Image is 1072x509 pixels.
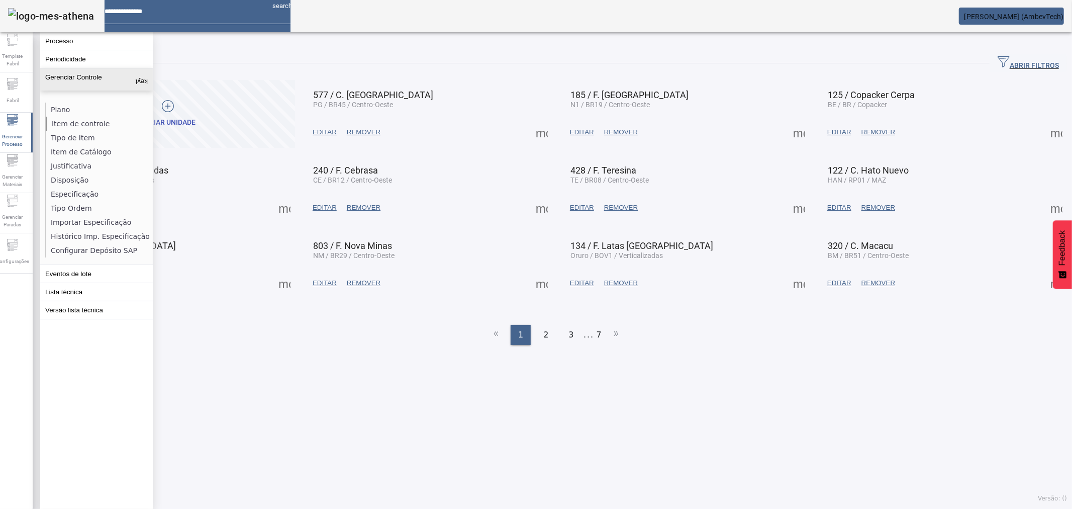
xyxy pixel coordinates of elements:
[998,56,1059,71] span: ABRIR FILTROS
[136,73,148,86] mat-icon: keyboard_arrow_up
[46,103,152,117] li: Plano
[599,199,643,217] button: REMOVER
[856,274,900,292] button: REMOVER
[40,265,153,283] button: Eventos de lote
[597,325,602,345] li: 7
[861,278,895,288] span: REMOVER
[533,274,551,292] button: Mais
[827,278,851,288] span: EDITAR
[569,329,574,341] span: 3
[828,176,886,184] span: HAN / RP01 / MAZ
[570,101,650,109] span: N1 / BR19 / Centro-Oeste
[46,243,152,258] li: Configurar Depósito SAP
[313,90,433,100] span: 577 / C. [GEOGRAPHIC_DATA]
[827,203,851,213] span: EDITAR
[46,229,152,243] li: Histórico Imp. Especificação
[570,240,713,251] span: 134 / F. Latas [GEOGRAPHIC_DATA]
[46,131,152,145] li: Tipo de Item
[313,101,393,109] span: PG / BR45 / Centro-Oeste
[565,123,599,141] button: EDITAR
[342,199,385,217] button: REMOVER
[570,165,636,176] span: 428 / F. Teresina
[856,123,900,141] button: REMOVER
[990,54,1067,72] button: ABRIR FILTROS
[40,32,153,50] button: Processo
[828,90,915,100] span: 125 / Copacker Cerpa
[308,199,342,217] button: EDITAR
[46,187,152,201] li: Especificação
[543,329,548,341] span: 2
[342,123,385,141] button: REMOVER
[856,199,900,217] button: REMOVER
[347,127,380,137] span: REMOVER
[40,68,153,91] button: Gerenciar Controle
[604,127,638,137] span: REMOVER
[861,127,895,137] span: REMOVER
[46,117,152,131] li: Item de controle
[1047,123,1065,141] button: Mais
[570,176,649,184] span: TE / BR08 / Centro-Oeste
[828,165,909,176] span: 122 / C. Hato Nuevo
[533,123,551,141] button: Mais
[604,278,638,288] span: REMOVER
[790,199,808,217] button: Mais
[8,8,94,24] img: logo-mes-athena
[565,274,599,292] button: EDITAR
[861,203,895,213] span: REMOVER
[46,215,152,229] li: Importar Especificação
[828,101,887,109] span: BE / BR / Copacker
[40,50,153,68] button: Periodicidade
[313,251,395,260] span: NM / BR29 / Centro-Oeste
[342,274,385,292] button: REMOVER
[347,203,380,213] span: REMOVER
[533,199,551,217] button: Mais
[308,123,342,141] button: EDITAR
[964,13,1064,21] span: [PERSON_NAME] (AmbevTech)
[790,123,808,141] button: Mais
[45,80,295,148] button: Criar unidade
[1038,495,1067,502] span: Versão: ()
[275,274,294,292] button: Mais
[570,251,663,260] span: Oruro / BOV1 / Verticalizadas
[46,159,152,173] li: Justificativa
[313,165,378,176] span: 240 / F. Cebrasa
[570,90,689,100] span: 185 / F. [GEOGRAPHIC_DATA]
[40,283,153,301] button: Lista técnica
[46,173,152,187] li: Disposição
[1058,230,1067,266] span: Feedback
[46,145,152,159] li: Item de Catálogo
[570,203,594,213] span: EDITAR
[599,123,643,141] button: REMOVER
[4,94,22,107] span: Fabril
[828,251,909,260] span: BM / BR51 / Centro-Oeste
[313,176,392,184] span: CE / BR12 / Centro-Oeste
[308,274,342,292] button: EDITAR
[822,123,856,141] button: EDITAR
[570,278,594,288] span: EDITAR
[313,127,337,137] span: EDITAR
[565,199,599,217] button: EDITAR
[570,127,594,137] span: EDITAR
[822,274,856,292] button: EDITAR
[822,199,856,217] button: EDITAR
[1047,274,1065,292] button: Mais
[827,127,851,137] span: EDITAR
[828,240,893,251] span: 320 / C. Macacu
[313,240,392,251] span: 803 / F. Nova Minas
[790,274,808,292] button: Mais
[1047,199,1065,217] button: Mais
[40,301,153,319] button: Versão lista técnica
[313,278,337,288] span: EDITAR
[1053,220,1072,289] button: Feedback - Mostrar pesquisa
[275,199,294,217] button: Mais
[599,274,643,292] button: REMOVER
[313,203,337,213] span: EDITAR
[347,278,380,288] span: REMOVER
[46,201,152,215] li: Tipo Ordem
[145,118,196,128] div: Criar unidade
[604,203,638,213] span: REMOVER
[584,325,594,345] li: ...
